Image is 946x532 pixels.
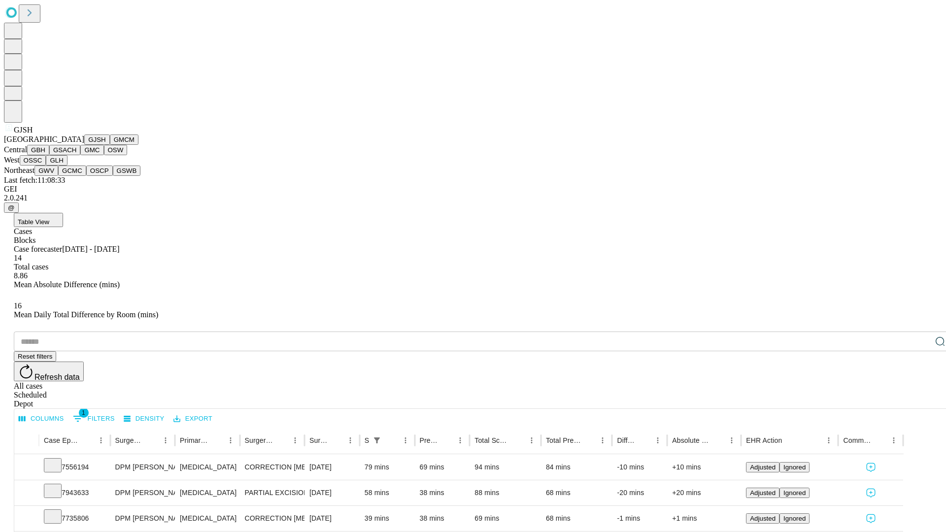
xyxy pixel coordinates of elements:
[420,506,465,531] div: 38 mins
[474,506,536,531] div: 69 mins
[783,464,806,471] span: Ignored
[210,433,224,447] button: Sort
[115,455,170,480] div: DPM [PERSON_NAME] [PERSON_NAME]
[115,436,144,444] div: Surgeon Name
[14,245,62,253] span: Case forecaster
[84,134,110,145] button: GJSH
[4,156,20,164] span: West
[439,433,453,447] button: Sort
[4,185,942,194] div: GEI
[672,480,736,505] div: +20 mins
[873,433,887,447] button: Sort
[70,411,117,427] button: Show filters
[145,433,159,447] button: Sort
[20,155,46,166] button: OSSC
[14,263,48,271] span: Total cases
[14,213,63,227] button: Table View
[672,455,736,480] div: +10 mins
[617,506,662,531] div: -1 mins
[46,155,67,166] button: GLH
[420,455,465,480] div: 69 mins
[617,455,662,480] div: -10 mins
[474,436,510,444] div: Total Scheduled Duration
[110,134,138,145] button: GMCM
[34,166,58,176] button: GWV
[14,362,84,381] button: Refresh data
[474,455,536,480] div: 94 mins
[672,506,736,531] div: +1 mins
[651,433,665,447] button: Menu
[365,480,410,505] div: 58 mins
[4,176,65,184] span: Last fetch: 11:08:33
[783,433,797,447] button: Sort
[365,455,410,480] div: 79 mins
[746,513,779,524] button: Adjusted
[474,480,536,505] div: 88 mins
[783,489,806,497] span: Ignored
[18,218,49,226] span: Table View
[44,480,105,505] div: 7943633
[637,433,651,447] button: Sort
[245,455,300,480] div: CORRECTION [MEDICAL_DATA], DOUBLE [MEDICAL_DATA]
[274,433,288,447] button: Sort
[62,245,119,253] span: [DATE] - [DATE]
[822,433,836,447] button: Menu
[180,455,235,480] div: [MEDICAL_DATA]
[309,506,355,531] div: [DATE]
[180,436,208,444] div: Primary Service
[14,310,158,319] span: Mean Daily Total Difference by Room (mins)
[14,271,28,280] span: 8.86
[58,166,86,176] button: GCMC
[86,166,113,176] button: OSCP
[725,433,739,447] button: Menu
[309,455,355,480] div: [DATE]
[420,436,439,444] div: Predicted In Room Duration
[365,436,369,444] div: Scheduled In Room Duration
[617,436,636,444] div: Difference
[746,488,779,498] button: Adjusted
[453,433,467,447] button: Menu
[779,488,810,498] button: Ignored
[309,436,329,444] div: Surgery Date
[672,436,710,444] div: Absolute Difference
[330,433,343,447] button: Sort
[843,436,872,444] div: Comments
[546,455,608,480] div: 84 mins
[80,145,103,155] button: GMC
[582,433,596,447] button: Sort
[288,433,302,447] button: Menu
[245,480,300,505] div: PARTIAL EXCISION PHALANX OF TOE
[779,513,810,524] button: Ignored
[370,433,384,447] div: 1 active filter
[44,455,105,480] div: 7556194
[546,436,581,444] div: Total Predicted Duration
[546,480,608,505] div: 68 mins
[546,506,608,531] div: 68 mins
[4,166,34,174] span: Northeast
[94,433,108,447] button: Menu
[8,204,15,211] span: @
[525,433,539,447] button: Menu
[18,353,52,360] span: Reset filters
[14,126,33,134] span: GJSH
[370,433,384,447] button: Show filters
[49,145,80,155] button: GSACH
[245,436,273,444] div: Surgery Name
[309,480,355,505] div: [DATE]
[783,515,806,522] span: Ignored
[14,254,22,262] span: 14
[750,464,776,471] span: Adjusted
[115,480,170,505] div: DPM [PERSON_NAME] [PERSON_NAME]
[746,462,779,472] button: Adjusted
[4,194,942,202] div: 2.0.241
[180,480,235,505] div: [MEDICAL_DATA]
[44,436,79,444] div: Case Epic Id
[79,408,89,418] span: 1
[224,433,237,447] button: Menu
[171,411,215,427] button: Export
[420,480,465,505] div: 38 mins
[19,510,34,528] button: Expand
[104,145,128,155] button: OSW
[511,433,525,447] button: Sort
[19,485,34,502] button: Expand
